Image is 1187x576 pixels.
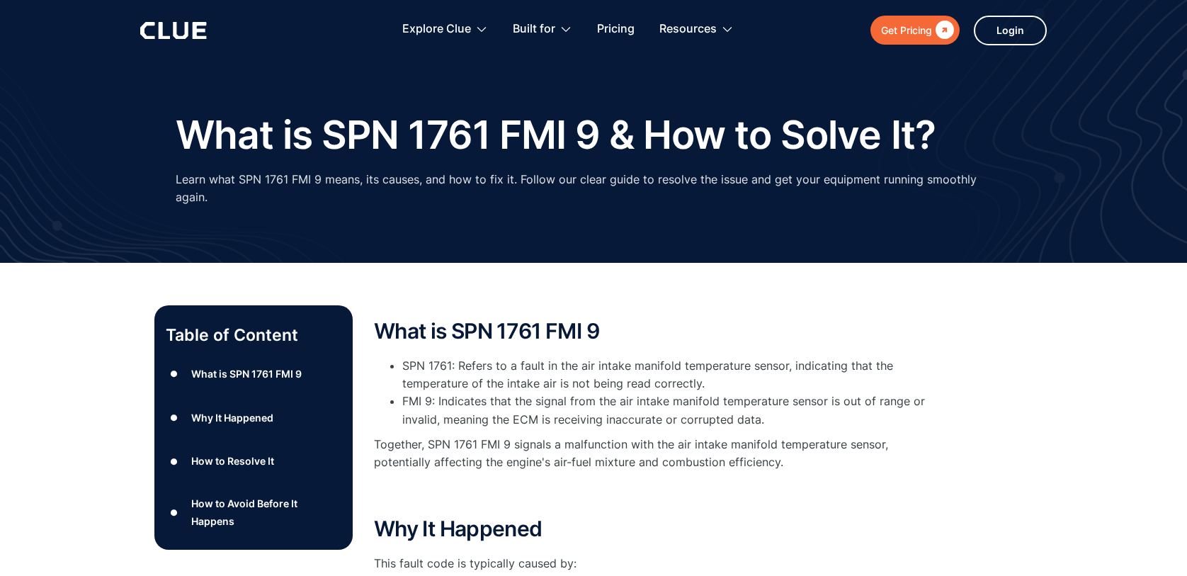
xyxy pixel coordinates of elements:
h2: What is SPN 1761 FMI 9 [374,320,941,343]
a: Get Pricing [870,16,960,45]
p: Together, SPN 1761 FMI 9 signals a malfunction with the air intake manifold temperature sensor, p... [374,436,941,471]
div: Why It Happened [191,409,273,427]
h1: What is SPN 1761 FMI 9 & How to Solve It? [176,113,936,157]
li: FMI 9: Indicates that the signal from the air intake manifold temperature sensor is out of range ... [402,393,941,428]
p: ‍ [374,485,941,503]
div: Resources [659,7,717,52]
div:  [932,21,954,39]
a: ●How to Resolve It [166,451,341,472]
p: Learn what SPN 1761 FMI 9 means, its causes, and how to fix it. Follow our clear guide to resolve... [176,171,1011,206]
a: Pricing [597,7,635,52]
div: What is SPN 1761 FMI 9 [191,365,302,383]
div: ● [166,451,183,472]
div: Explore Clue [402,7,471,52]
div: ● [166,363,183,385]
div: Resources [659,7,734,52]
div: Built for [513,7,555,52]
div: Explore Clue [402,7,488,52]
a: Login [974,16,1047,45]
p: This fault code is typically caused by: [374,555,941,572]
p: Table of Content [166,324,341,346]
div: Get Pricing [881,21,932,39]
a: ●Why It Happened [166,407,341,429]
div: Built for [513,7,572,52]
a: ●How to Avoid Before It Happens [166,495,341,530]
div: How to Resolve It [191,452,274,470]
div: ● [166,407,183,429]
li: SPN 1761: Refers to a fault in the air intake manifold temperature sensor, indicating that the te... [402,357,941,393]
a: ●What is SPN 1761 FMI 9 [166,363,341,385]
h2: Why It Happened [374,517,941,541]
div: ● [166,502,183,523]
div: How to Avoid Before It Happens [191,495,341,530]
